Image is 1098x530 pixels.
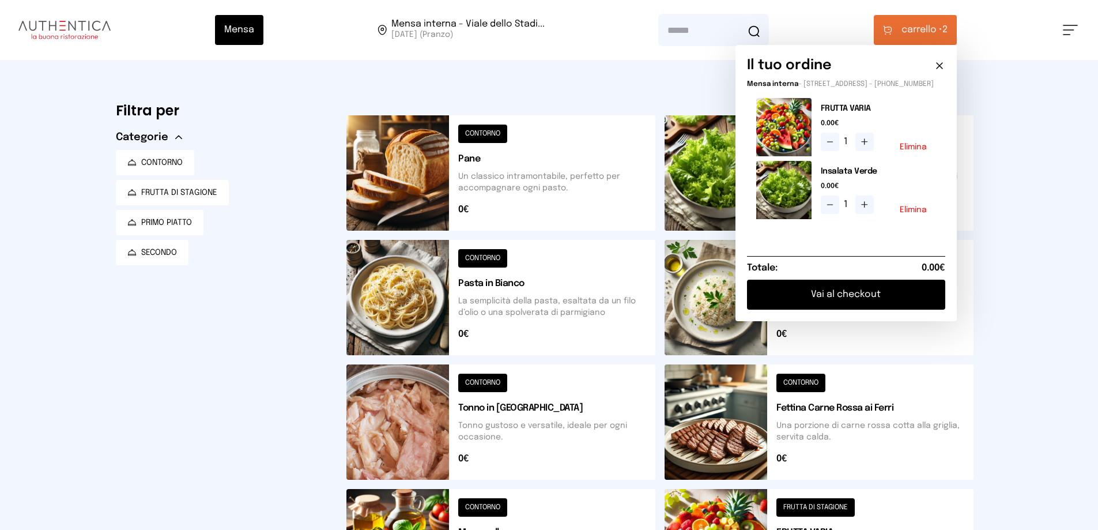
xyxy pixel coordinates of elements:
[747,81,798,88] span: Mensa interna
[874,15,957,45] button: carrello •2
[18,21,111,39] img: logo.8f33a47.png
[756,98,812,156] img: media
[141,247,177,258] span: SECONDO
[900,206,927,214] button: Elimina
[747,57,832,75] h6: Il tuo ordine
[821,119,936,128] span: 0.00€
[844,198,851,212] span: 1
[821,182,936,191] span: 0.00€
[901,23,942,37] span: carrello •
[821,166,936,177] h2: Insalata Verde
[922,261,945,275] span: 0.00€
[901,23,948,37] span: 2
[141,217,192,228] span: PRIMO PIATTO
[844,135,851,149] span: 1
[116,150,194,175] button: CONTORNO
[756,161,812,219] img: media
[215,15,263,45] button: Mensa
[391,20,545,40] span: Viale dello Stadio, 77, 05100 Terni TR, Italia
[900,143,927,151] button: Elimina
[116,210,203,235] button: PRIMO PIATTO
[116,129,168,145] span: Categorie
[116,180,229,205] button: FRUTTA DI STAGIONE
[821,103,936,114] h2: FRUTTA VARIA
[116,240,188,265] button: SECONDO
[141,157,183,168] span: CONTORNO
[116,129,182,145] button: Categorie
[747,261,778,275] h6: Totale:
[116,102,328,120] h6: Filtra per
[391,29,545,40] span: [DATE] (Pranzo)
[141,187,217,198] span: FRUTTA DI STAGIONE
[747,80,945,89] p: - [STREET_ADDRESS] - [PHONE_NUMBER]
[747,280,945,310] button: Vai al checkout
